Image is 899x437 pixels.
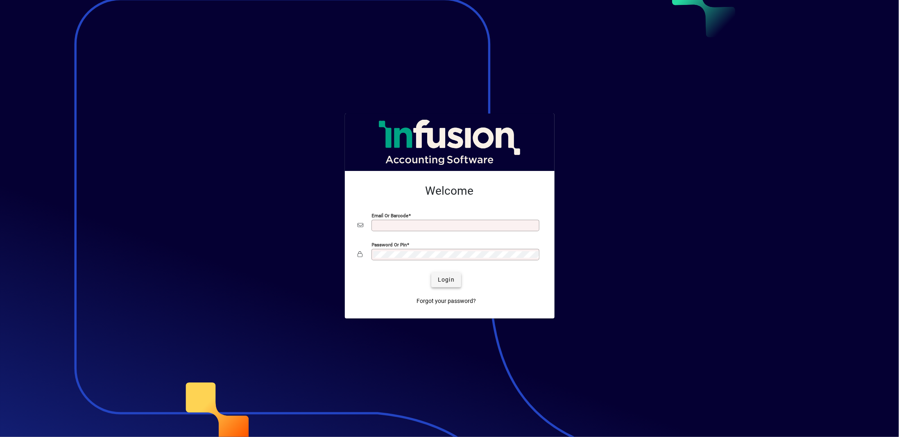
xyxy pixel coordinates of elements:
span: Login [438,275,455,284]
h2: Welcome [358,184,541,198]
mat-label: Email or Barcode [372,212,409,218]
button: Login [431,273,461,287]
a: Forgot your password? [413,294,479,309]
mat-label: Password or Pin [372,241,407,247]
span: Forgot your password? [417,297,476,305]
